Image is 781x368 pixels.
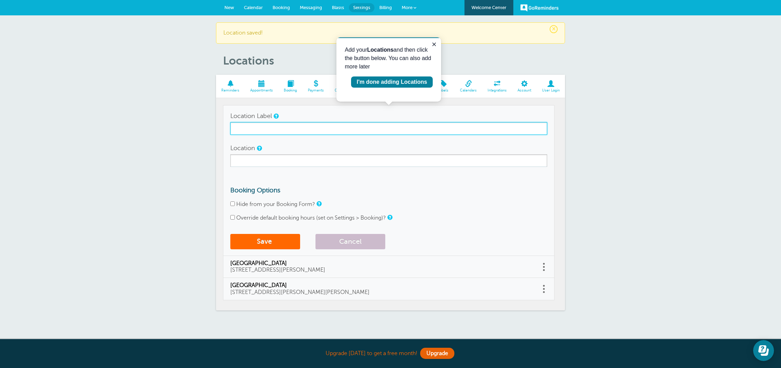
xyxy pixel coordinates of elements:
a: Settings [349,3,374,12]
a: Customers [329,75,358,98]
span: Settings [353,5,370,10]
button: Save [230,234,300,249]
span: More [402,5,412,10]
a: User Login [536,75,565,98]
span: Booking [273,5,290,10]
p: Location saved! [223,30,558,36]
span: Labels [436,88,451,93]
span: Blasts [332,5,344,10]
a: Reminders [216,75,245,98]
a: [GEOGRAPHIC_DATA] [STREET_ADDRESS][PERSON_NAME][PERSON_NAME] [230,282,533,295]
span: Customers [333,88,355,93]
span: [STREET_ADDRESS][PERSON_NAME] [230,267,325,273]
iframe: Resource center [753,340,774,361]
span: Calendars [458,88,479,93]
span: Payments [306,88,326,93]
span: [GEOGRAPHIC_DATA] [230,260,533,267]
h1: Locations [223,54,565,67]
span: × [550,25,558,33]
span: Integrations [486,88,509,93]
label: Location Label [230,113,272,119]
a: Check the box to hide this location from customers using your booking form. [317,201,321,206]
iframe: tooltip [336,37,441,102]
a: Payments [302,75,329,98]
span: Billing [379,5,392,10]
a: Appointments [245,75,278,98]
label: Override default booking hours (set on Settings > Booking)? [236,215,386,221]
label: Location [230,145,255,151]
a: The location label is not visible to your customer. You will use it to select a location in the a... [274,114,278,118]
label: Hide from your Booking Form? [236,201,315,207]
span: Appointments [248,88,275,93]
span: Booking [282,88,299,93]
a: [GEOGRAPHIC_DATA] [STREET_ADDRESS][PERSON_NAME] [230,260,533,273]
span: New [224,5,234,10]
h3: Booking Options [230,186,547,194]
a: Labels [432,75,455,98]
span: Messaging [300,5,322,10]
a: Calendars [455,75,482,98]
span: [STREET_ADDRESS][PERSON_NAME][PERSON_NAME] [230,289,370,295]
a: Booking [278,75,303,98]
a: Upgrade [420,348,454,359]
span: Calendar [244,5,263,10]
div: Upgrade [DATE] to get a free month! [216,346,565,361]
a: You can override your default open/close hours here. If you choose not to, your default open/clos... [387,215,392,220]
span: [GEOGRAPHIC_DATA] [230,282,533,289]
span: User Login [540,88,561,93]
a: Integrations [482,75,512,98]
a: The location details will be added to your customer's reminder message if you add the Location ta... [257,146,261,150]
a: Account [512,75,536,98]
span: Reminders [220,88,241,93]
button: Cancel [315,234,385,249]
span: Account [515,88,533,93]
